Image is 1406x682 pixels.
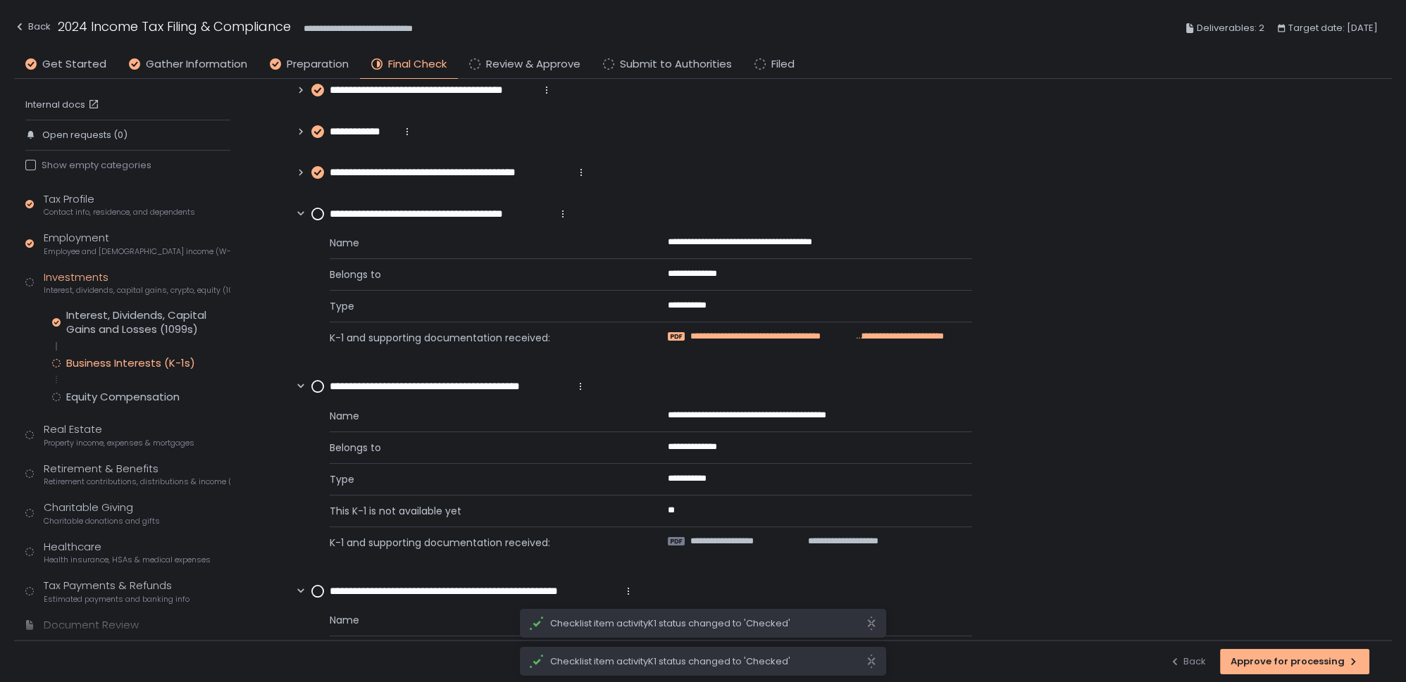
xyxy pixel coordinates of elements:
span: Name [330,236,634,250]
span: Submit to Authorities [620,56,732,72]
span: Belongs to [330,441,634,455]
span: Checklist item activityK1 status changed to 'Checked' [550,655,866,668]
div: Retirement & Benefits [44,461,230,488]
span: Contact info, residence, and dependents [44,207,195,217]
span: Type [330,299,634,313]
span: Health insurance, HSAs & medical expenses [44,555,211,565]
span: Review & Approve [486,56,580,72]
span: Deliverables: 2 [1197,20,1264,37]
div: Employment [44,230,230,257]
span: K-1 and supporting documentation received: [330,536,634,550]
span: Get Started [42,56,106,72]
div: Back [14,18,51,35]
a: Internal docs [25,99,102,111]
div: Approve for processing [1231,655,1359,668]
span: Belongs to [330,267,634,282]
span: Filed [771,56,795,72]
span: Type [330,472,634,486]
h1: 2024 Income Tax Filing & Compliance [58,17,291,36]
span: Estimated payments and banking info [44,594,189,605]
div: Business Interests (K-1s) [66,356,195,370]
button: Approve for processing [1220,649,1369,674]
span: Property income, expenses & mortgages [44,438,194,448]
div: Investments [44,270,230,296]
button: Back [14,17,51,40]
div: Healthcare [44,539,211,566]
span: This K-1 is not available yet [330,504,634,518]
div: Back [1169,655,1206,668]
div: Charitable Giving [44,500,160,526]
span: K-1 and supporting documentation received: [330,331,634,345]
span: Employee and [DEMOGRAPHIC_DATA] income (W-2s) [44,246,230,257]
span: Final Check [388,56,447,72]
div: Tax Payments & Refunds [44,578,189,605]
span: Target date: [DATE] [1288,20,1378,37]
svg: close [866,616,877,631]
span: Retirement contributions, distributions & income (1099-R, 5498) [44,476,230,487]
span: Interest, dividends, capital gains, crypto, equity (1099s, K-1s) [44,285,230,296]
div: Tax Profile [44,191,195,218]
span: Gather Information [146,56,247,72]
span: Open requests (0) [42,129,127,141]
span: Checklist item activityK1 status changed to 'Checked' [550,617,866,630]
div: Real Estate [44,422,194,448]
div: Document Review [44,617,139,633]
div: Equity Compensation [66,390,180,404]
span: Preparation [287,56,349,72]
span: Name [330,409,634,423]
svg: close [866,654,877,669]
button: Back [1169,649,1206,674]
div: Interest, Dividends, Capital Gains and Losses (1099s) [66,308,230,336]
span: Charitable donations and gifts [44,516,160,526]
span: Name [330,613,634,627]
